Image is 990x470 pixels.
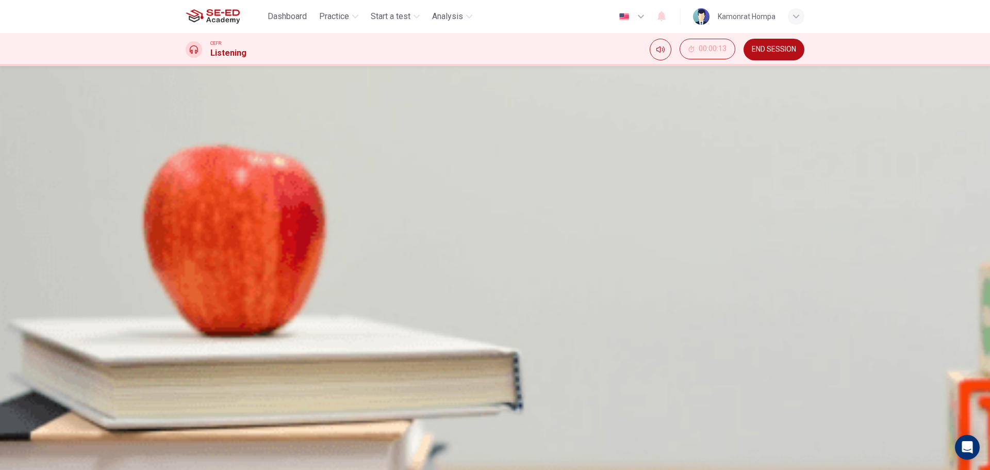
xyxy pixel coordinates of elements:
[752,45,796,54] span: END SESSION
[315,7,362,26] button: Practice
[319,10,349,23] span: Practice
[210,40,221,47] span: CEFR
[680,39,735,60] div: Hide
[367,7,424,26] button: Start a test
[186,6,240,27] img: SE-ED Academy logo
[955,435,980,460] div: Open Intercom Messenger
[186,6,263,27] a: SE-ED Academy logo
[268,10,307,23] span: Dashboard
[744,39,804,60] button: END SESSION
[650,39,671,60] div: Mute
[618,13,631,21] img: en
[428,7,476,26] button: Analysis
[718,10,775,23] div: Kamonrat Hompa
[699,45,727,53] span: 00:00:13
[210,47,246,59] h1: Listening
[432,10,463,23] span: Analysis
[263,7,311,26] button: Dashboard
[680,39,735,59] button: 00:00:13
[693,8,709,25] img: Profile picture
[371,10,410,23] span: Start a test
